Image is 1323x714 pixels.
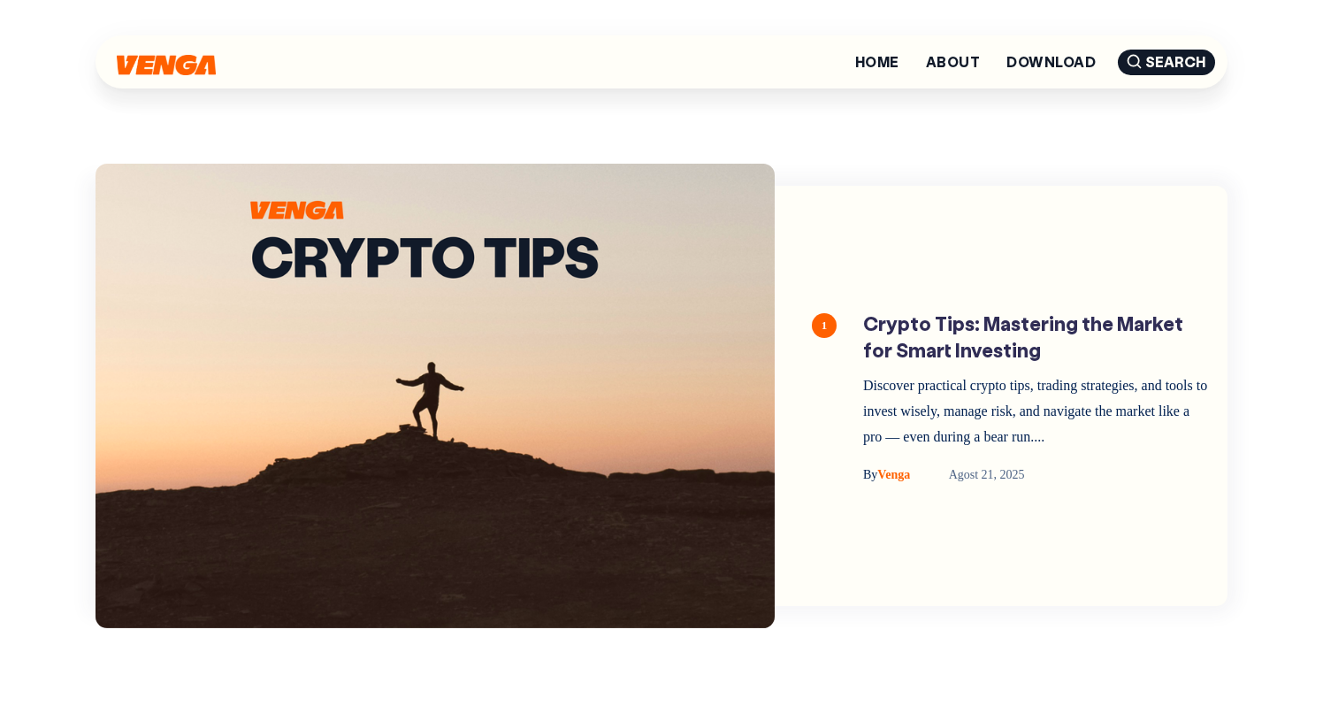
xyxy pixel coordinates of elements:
a: Home [855,55,899,69]
span: 1 [812,313,837,338]
img: Blog-cover---Crypto-Tips.png [96,164,775,628]
a: About [926,55,980,69]
img: Venga Blog [117,55,216,75]
a: Download [1006,55,1096,69]
span: Search [1118,50,1215,75]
